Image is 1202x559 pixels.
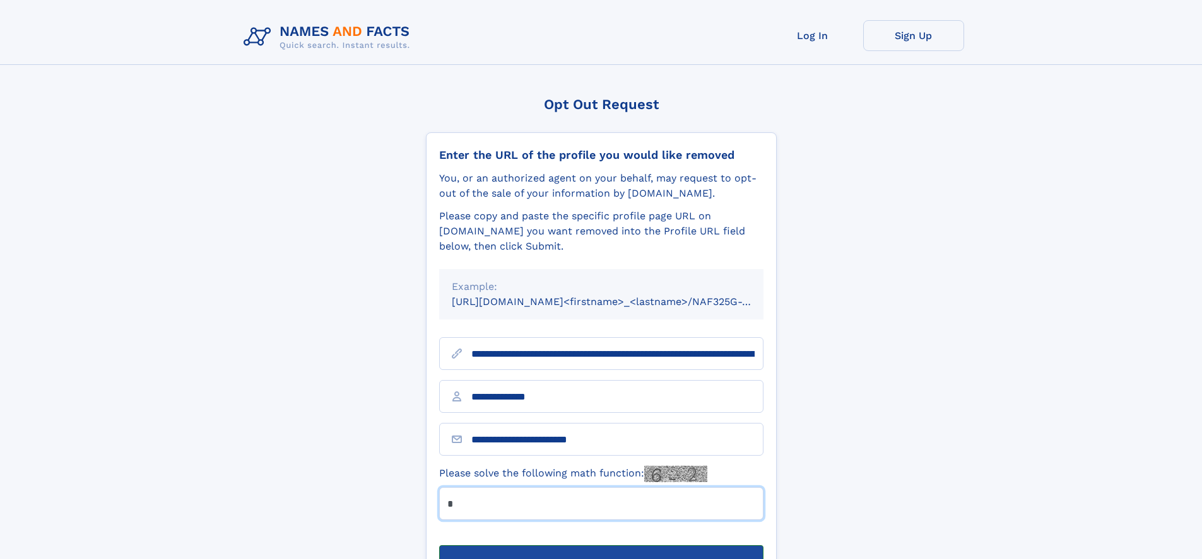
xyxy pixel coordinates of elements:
[762,20,863,51] a: Log In
[439,466,707,482] label: Please solve the following math function:
[452,279,751,294] div: Example:
[439,171,763,201] div: You, or an authorized agent on your behalf, may request to opt-out of the sale of your informatio...
[426,96,777,112] div: Opt Out Request
[439,148,763,162] div: Enter the URL of the profile you would like removed
[452,296,787,308] small: [URL][DOMAIN_NAME]<firstname>_<lastname>/NAF325G-xxxxxxxx
[439,209,763,254] div: Please copy and paste the specific profile page URL on [DOMAIN_NAME] you want removed into the Pr...
[239,20,420,54] img: Logo Names and Facts
[863,20,964,51] a: Sign Up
